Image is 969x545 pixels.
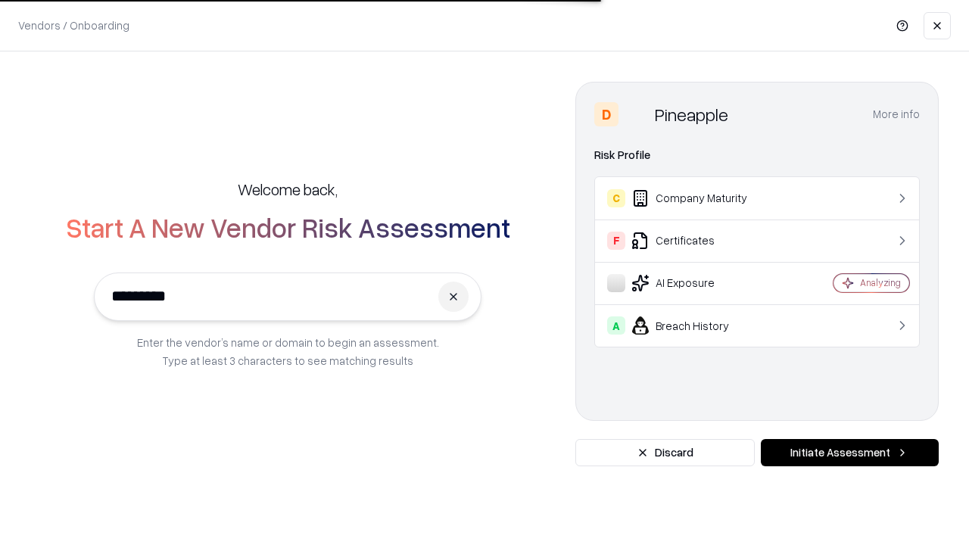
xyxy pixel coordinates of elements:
button: Discard [575,439,755,466]
div: Certificates [607,232,788,250]
img: Pineapple [625,102,649,126]
button: Initiate Assessment [761,439,939,466]
button: More info [873,101,920,128]
p: Enter the vendor’s name or domain to begin an assessment. Type at least 3 characters to see match... [137,333,439,369]
div: Risk Profile [594,146,920,164]
div: F [607,232,625,250]
h5: Welcome back, [238,179,338,200]
h2: Start A New Vendor Risk Assessment [66,212,510,242]
div: Analyzing [860,276,901,289]
div: AI Exposure [607,274,788,292]
div: Breach History [607,316,788,335]
p: Vendors / Onboarding [18,17,129,33]
div: Company Maturity [607,189,788,207]
div: A [607,316,625,335]
div: C [607,189,625,207]
div: D [594,102,618,126]
div: Pineapple [655,102,728,126]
